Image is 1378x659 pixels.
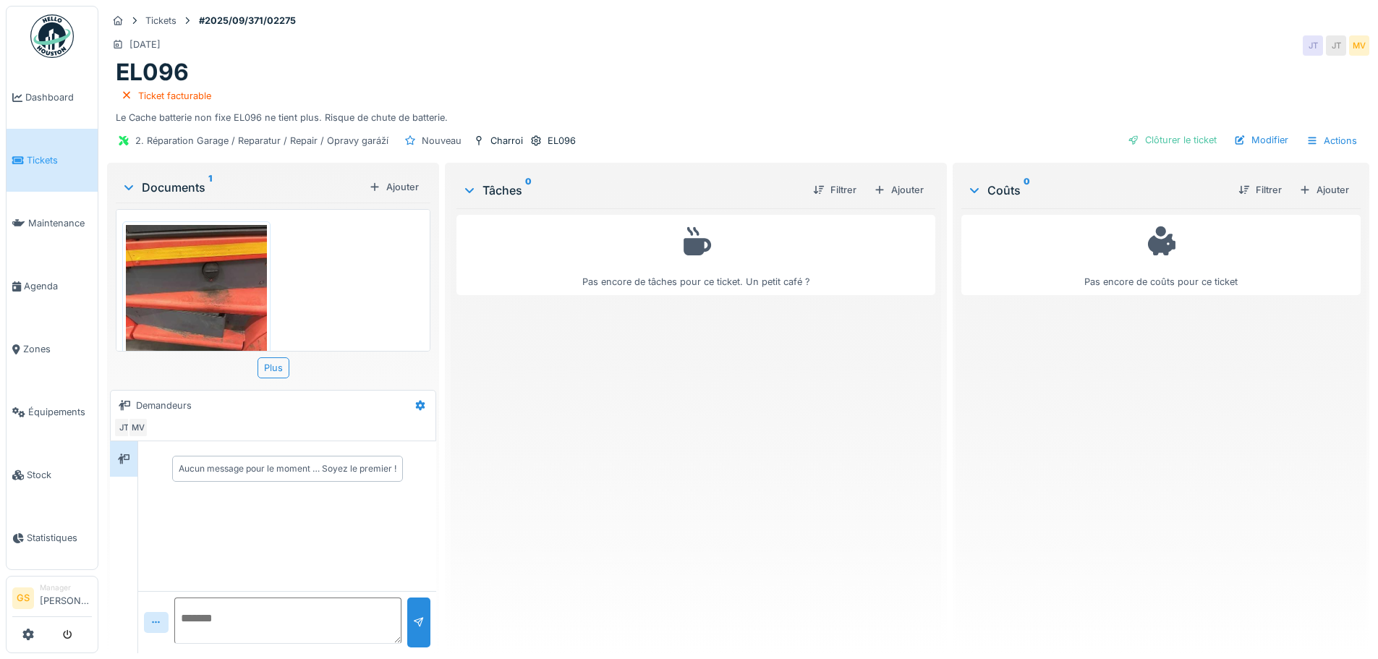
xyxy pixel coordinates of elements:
div: Ajouter [868,180,930,200]
a: Zones [7,318,98,380]
a: Statistiques [7,506,98,569]
div: Ajouter [1293,180,1355,200]
h1: EL096 [116,59,189,86]
div: MV [128,417,148,438]
div: Le Cache batterie non fixe EL096 ne tient plus. Risque de chute de batterie. [116,87,1361,124]
div: Modifier [1228,130,1294,150]
div: Clôturer le ticket [1122,130,1222,150]
div: Filtrer [807,180,862,200]
div: Manager [40,582,92,593]
div: Pas encore de coûts pour ce ticket [971,221,1351,289]
span: Statistiques [27,531,92,545]
div: Filtrer [1233,180,1288,200]
a: Agenda [7,255,98,318]
a: Stock [7,443,98,506]
div: JT [1326,35,1346,56]
div: [DATE] [129,38,161,51]
li: GS [12,587,34,609]
a: Dashboard [7,66,98,129]
span: Agenda [24,279,92,293]
div: Plus [258,357,289,378]
div: Tickets [145,14,176,27]
span: Équipements [28,405,92,419]
sup: 1 [208,179,212,196]
div: Nouveau [422,134,462,148]
div: MV [1349,35,1369,56]
a: Maintenance [7,192,98,255]
div: EL096 [548,134,576,148]
div: Tâches [462,182,801,199]
a: Équipements [7,380,98,443]
span: Tickets [27,153,92,167]
span: Stock [27,468,92,482]
span: Zones [23,342,92,356]
div: Documents [122,179,363,196]
span: Dashboard [25,90,92,104]
div: JT [1303,35,1323,56]
div: Aucun message pour le moment … Soyez le premier ! [179,462,396,475]
sup: 0 [525,182,532,199]
div: Ticket facturable [138,89,211,103]
span: Maintenance [28,216,92,230]
div: Coûts [967,182,1227,199]
div: Charroi [490,134,523,148]
li: [PERSON_NAME] [40,582,92,613]
strong: #2025/09/371/02275 [193,14,302,27]
a: Tickets [7,129,98,192]
div: 2. Réparation Garage / Reparatur / Repair / Opravy garáží [135,134,388,148]
div: Pas encore de tâches pour ce ticket. Un petit café ? [466,221,925,289]
img: hz35rqajwd4koavyze7iksqu7flq [126,225,267,412]
img: Badge_color-CXgf-gQk.svg [30,14,74,58]
div: Ajouter [363,177,425,197]
sup: 0 [1024,182,1030,199]
a: GS Manager[PERSON_NAME] [12,582,92,617]
div: Actions [1300,130,1364,151]
div: Demandeurs [136,399,192,412]
div: JT [114,417,134,438]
